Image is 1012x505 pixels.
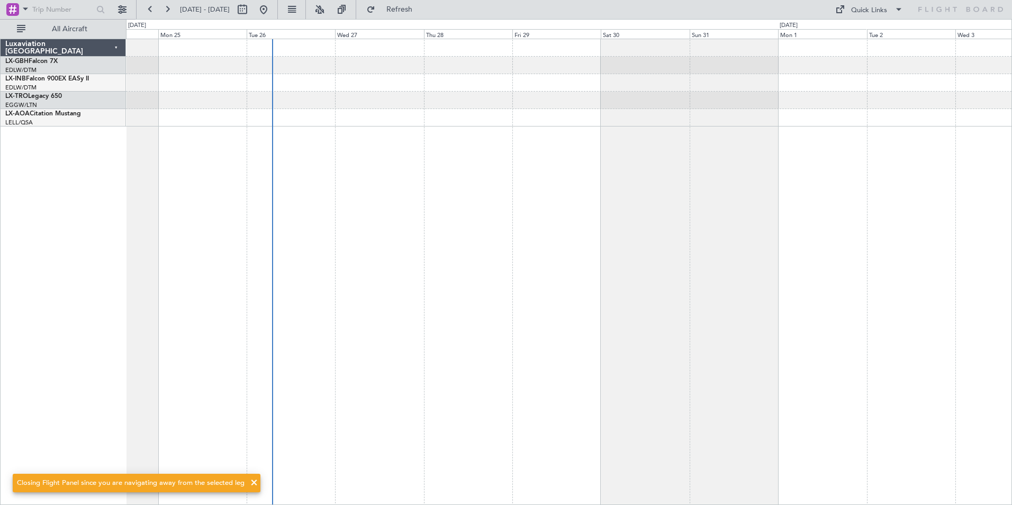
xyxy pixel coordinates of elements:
a: LX-AOACitation Mustang [5,111,81,117]
div: Closing Flight Panel since you are navigating away from the selected leg [17,478,245,489]
div: Fri 29 [512,29,601,39]
div: [DATE] [780,21,798,30]
div: Wed 27 [335,29,423,39]
button: All Aircraft [12,21,115,38]
div: [DATE] [128,21,146,30]
button: Quick Links [830,1,908,18]
a: EDLW/DTM [5,84,37,92]
a: LX-INBFalcon 900EX EASy II [5,76,89,82]
div: Mon 25 [158,29,247,39]
a: LX-GBHFalcon 7X [5,58,58,65]
div: Quick Links [851,5,887,16]
span: [DATE] - [DATE] [180,5,230,14]
span: LX-GBH [5,58,29,65]
input: Trip Number [32,2,93,17]
div: Thu 28 [424,29,512,39]
a: EDLW/DTM [5,66,37,74]
span: LX-INB [5,76,26,82]
div: Sat 30 [601,29,689,39]
span: Refresh [377,6,422,13]
span: LX-TRO [5,93,28,100]
div: Mon 1 [778,29,866,39]
a: LX-TROLegacy 650 [5,93,62,100]
div: Sun 31 [690,29,778,39]
span: All Aircraft [28,25,112,33]
div: Tue 26 [247,29,335,39]
a: LELL/QSA [5,119,33,127]
div: Tue 2 [867,29,955,39]
span: LX-AOA [5,111,30,117]
button: Refresh [362,1,425,18]
a: EGGW/LTN [5,101,37,109]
